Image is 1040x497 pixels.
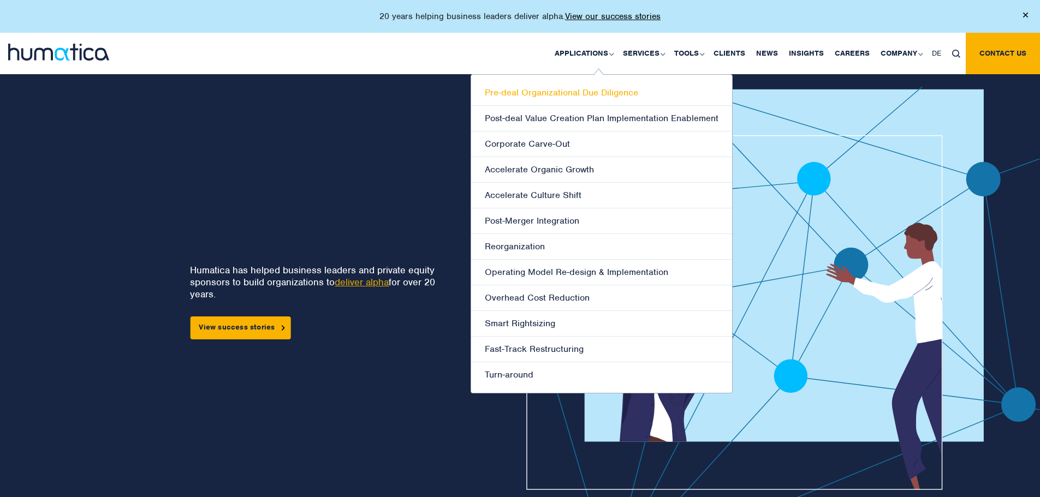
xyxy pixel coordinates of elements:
[565,11,661,22] a: View our success stories
[471,337,732,362] a: Fast-Track Restructuring
[471,311,732,337] a: Smart Rightsizing
[379,11,661,22] p: 20 years helping business leaders deliver alpha.
[952,50,960,58] img: search_icon
[926,33,947,74] a: DE
[471,80,732,106] a: Pre-deal Organizational Due Diligence
[669,33,708,74] a: Tools
[471,362,732,387] a: Turn-around
[282,325,285,330] img: arrowicon
[471,285,732,311] a: Overhead Cost Reduction
[471,157,732,183] a: Accelerate Organic Growth
[875,33,926,74] a: Company
[829,33,875,74] a: Careers
[966,33,1040,74] a: Contact us
[708,33,751,74] a: Clients
[471,260,732,285] a: Operating Model Re-design & Implementation
[617,33,669,74] a: Services
[932,49,941,58] span: DE
[335,276,389,288] a: deliver alpha
[8,44,109,61] img: logo
[471,234,732,260] a: Reorganization
[549,33,617,74] a: Applications
[190,264,443,300] p: Humatica has helped business leaders and private equity sponsors to build organizations to for ov...
[471,208,732,234] a: Post-Merger Integration
[190,316,290,339] a: View success stories
[471,183,732,208] a: Accelerate Culture Shift
[783,33,829,74] a: Insights
[471,106,732,131] a: Post-deal Value Creation Plan Implementation Enablement
[751,33,783,74] a: News
[471,131,732,157] a: Corporate Carve-Out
